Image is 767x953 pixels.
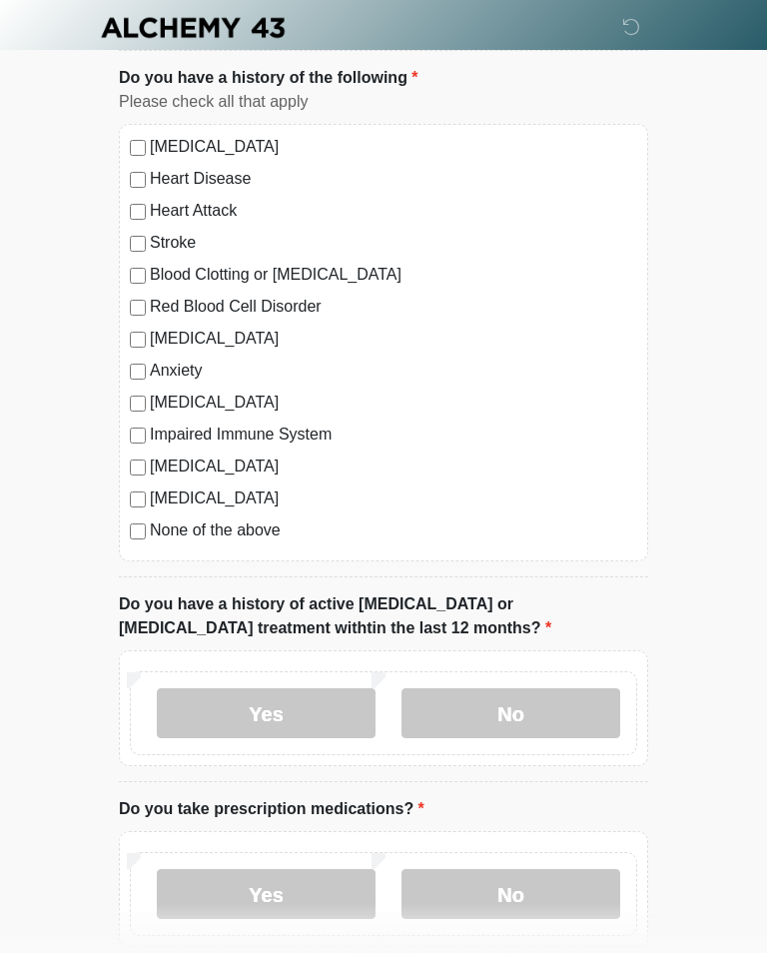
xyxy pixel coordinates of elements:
[119,90,648,114] div: Please check all that apply
[150,518,637,542] label: None of the above
[130,204,146,220] input: Heart Attack
[119,66,418,90] label: Do you have a history of the following
[119,797,424,821] label: Do you take prescription medications?
[150,135,637,159] label: [MEDICAL_DATA]
[150,295,637,319] label: Red Blood Cell Disorder
[130,172,146,188] input: Heart Disease
[150,423,637,447] label: Impaired Immune System
[99,15,287,40] img: Alchemy 43 Logo
[150,359,637,383] label: Anxiety
[150,231,637,255] label: Stroke
[130,491,146,507] input: [MEDICAL_DATA]
[130,268,146,284] input: Blood Clotting or [MEDICAL_DATA]
[150,263,637,287] label: Blood Clotting or [MEDICAL_DATA]
[130,523,146,539] input: None of the above
[150,486,637,510] label: [MEDICAL_DATA]
[119,592,648,640] label: Do you have a history of active [MEDICAL_DATA] or [MEDICAL_DATA] treatment withtin the last 12 mo...
[401,688,620,738] label: No
[130,428,146,444] input: Impaired Immune System
[157,869,376,919] label: Yes
[130,236,146,252] input: Stroke
[130,396,146,412] input: [MEDICAL_DATA]
[130,300,146,316] input: Red Blood Cell Disorder
[130,332,146,348] input: [MEDICAL_DATA]
[130,460,146,476] input: [MEDICAL_DATA]
[150,391,637,415] label: [MEDICAL_DATA]
[150,327,637,351] label: [MEDICAL_DATA]
[150,199,637,223] label: Heart Attack
[401,869,620,919] label: No
[157,688,376,738] label: Yes
[130,364,146,380] input: Anxiety
[150,455,637,478] label: [MEDICAL_DATA]
[130,140,146,156] input: [MEDICAL_DATA]
[150,167,637,191] label: Heart Disease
